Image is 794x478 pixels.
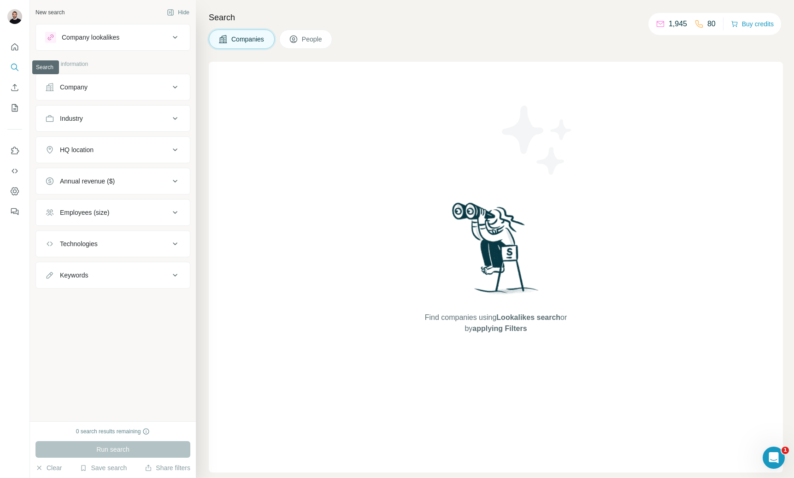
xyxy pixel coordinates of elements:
[76,427,150,436] div: 0 search results remaining
[231,35,265,44] span: Companies
[7,59,22,76] button: Search
[7,163,22,179] button: Use Surfe API
[60,177,115,186] div: Annual revenue ($)
[60,83,88,92] div: Company
[496,99,579,182] img: Surfe Illustration - Stars
[62,33,119,42] div: Company lookalikes
[448,200,544,303] img: Surfe Illustration - Woman searching with binoculars
[7,100,22,116] button: My lists
[731,18,774,30] button: Buy credits
[472,325,527,332] span: applying Filters
[302,35,323,44] span: People
[36,26,190,48] button: Company lookalikes
[7,183,22,200] button: Dashboard
[36,76,190,98] button: Company
[80,463,127,472] button: Save search
[36,233,190,255] button: Technologies
[36,107,190,130] button: Industry
[60,271,88,280] div: Keywords
[60,239,98,248] div: Technologies
[707,18,716,30] p: 80
[35,8,65,17] div: New search
[36,264,190,286] button: Keywords
[7,39,22,55] button: Quick start
[60,114,83,123] div: Industry
[7,203,22,220] button: Feedback
[160,6,196,19] button: Hide
[763,447,785,469] iframe: Intercom live chat
[36,139,190,161] button: HQ location
[669,18,687,30] p: 1,945
[60,145,94,154] div: HQ location
[209,11,783,24] h4: Search
[36,201,190,224] button: Employees (size)
[7,142,22,159] button: Use Surfe on LinkedIn
[145,463,190,472] button: Share filters
[496,313,560,321] span: Lookalikes search
[7,79,22,96] button: Enrich CSV
[7,9,22,24] img: Avatar
[422,312,570,334] span: Find companies using or by
[782,447,789,454] span: 1
[35,60,190,68] p: Company information
[35,463,62,472] button: Clear
[36,170,190,192] button: Annual revenue ($)
[60,208,109,217] div: Employees (size)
